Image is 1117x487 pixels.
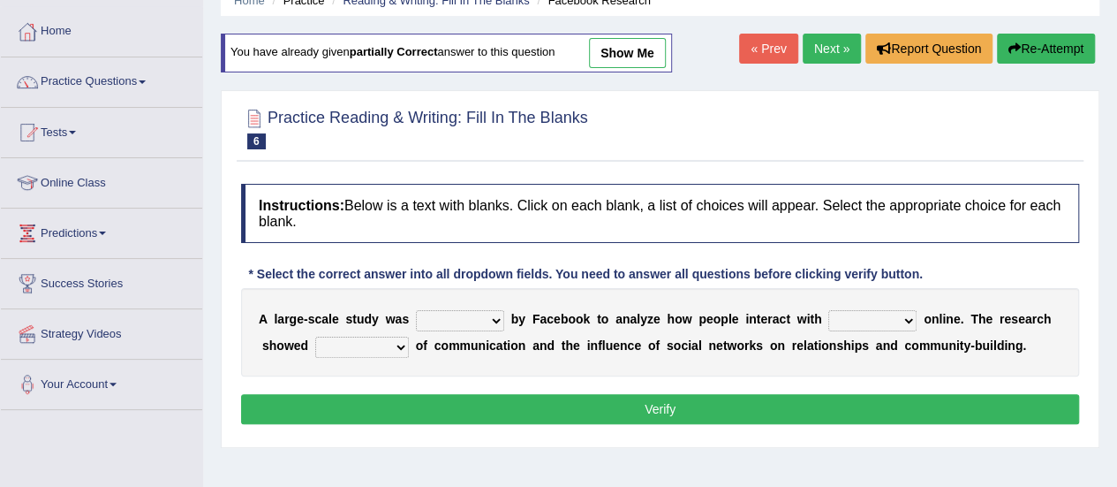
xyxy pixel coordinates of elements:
[269,339,277,353] b: h
[510,339,518,353] b: o
[321,312,328,326] b: a
[1011,312,1018,326] b: s
[806,312,810,326] b: i
[304,312,308,326] b: -
[503,339,508,353] b: t
[301,339,309,353] b: d
[241,105,588,149] h2: Practice Reading & Writing: Fill In The Blanks
[814,312,822,326] b: h
[954,312,961,326] b: e
[1,158,202,202] a: Online Class
[565,339,573,353] b: h
[507,339,510,353] b: i
[732,312,739,326] b: e
[241,265,930,284] div: * Select the correct answer into all dropdown fields. You need to answer all questions before cli...
[597,312,601,326] b: t
[688,339,691,353] b: i
[829,339,837,353] b: n
[352,312,357,326] b: t
[941,339,949,353] b: u
[532,312,540,326] b: F
[653,312,660,326] b: e
[674,339,682,353] b: o
[904,339,911,353] b: c
[851,339,855,353] b: i
[843,339,851,353] b: h
[386,312,396,326] b: w
[561,312,569,326] b: b
[1,7,202,51] a: Home
[713,312,721,326] b: o
[854,339,862,353] b: p
[744,339,749,353] b: r
[606,339,614,353] b: u
[836,339,843,353] b: s
[489,339,496,353] b: c
[985,312,992,326] b: e
[723,339,728,353] b: t
[308,312,315,326] b: s
[1023,339,1026,353] b: .
[942,312,946,326] b: i
[946,312,954,326] b: n
[960,339,964,353] b: t
[345,312,352,326] b: s
[640,312,647,326] b: y
[532,339,540,353] b: a
[756,339,763,353] b: s
[716,339,723,353] b: e
[911,339,919,353] b: o
[1015,339,1023,353] b: g
[1,57,202,102] a: Practice Questions
[518,339,526,353] b: n
[739,34,797,64] a: « Prev
[960,312,963,326] b: .
[587,339,591,353] b: i
[496,339,503,353] b: a
[745,312,749,326] b: i
[589,38,666,68] a: show me
[471,339,479,353] b: u
[1044,312,1052,326] b: h
[1000,312,1004,326] b: r
[667,312,675,326] b: h
[598,339,602,353] b: f
[990,339,993,353] b: i
[547,339,555,353] b: d
[449,339,459,353] b: m
[277,312,284,326] b: a
[970,339,975,353] b: -
[284,339,294,353] b: w
[749,339,756,353] b: k
[970,312,978,326] b: T
[328,312,332,326] b: l
[395,312,402,326] b: a
[518,312,525,326] b: y
[807,339,814,353] b: a
[540,312,547,326] b: a
[372,312,379,326] b: y
[932,312,940,326] b: n
[930,339,940,353] b: m
[882,339,890,353] b: n
[786,312,790,326] b: t
[1037,312,1044,326] b: c
[478,339,486,353] b: n
[675,312,683,326] b: o
[1008,339,1015,353] b: n
[865,34,992,64] button: Report Question
[919,339,930,353] b: m
[1,360,202,404] a: Your Account
[978,312,986,326] b: h
[576,312,584,326] b: o
[357,312,365,326] b: u
[736,339,744,353] b: o
[1018,312,1025,326] b: e
[698,339,702,353] b: l
[613,339,620,353] b: e
[770,339,778,353] b: o
[540,339,547,353] b: n
[284,312,289,326] b: r
[683,312,692,326] b: w
[948,339,956,353] b: n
